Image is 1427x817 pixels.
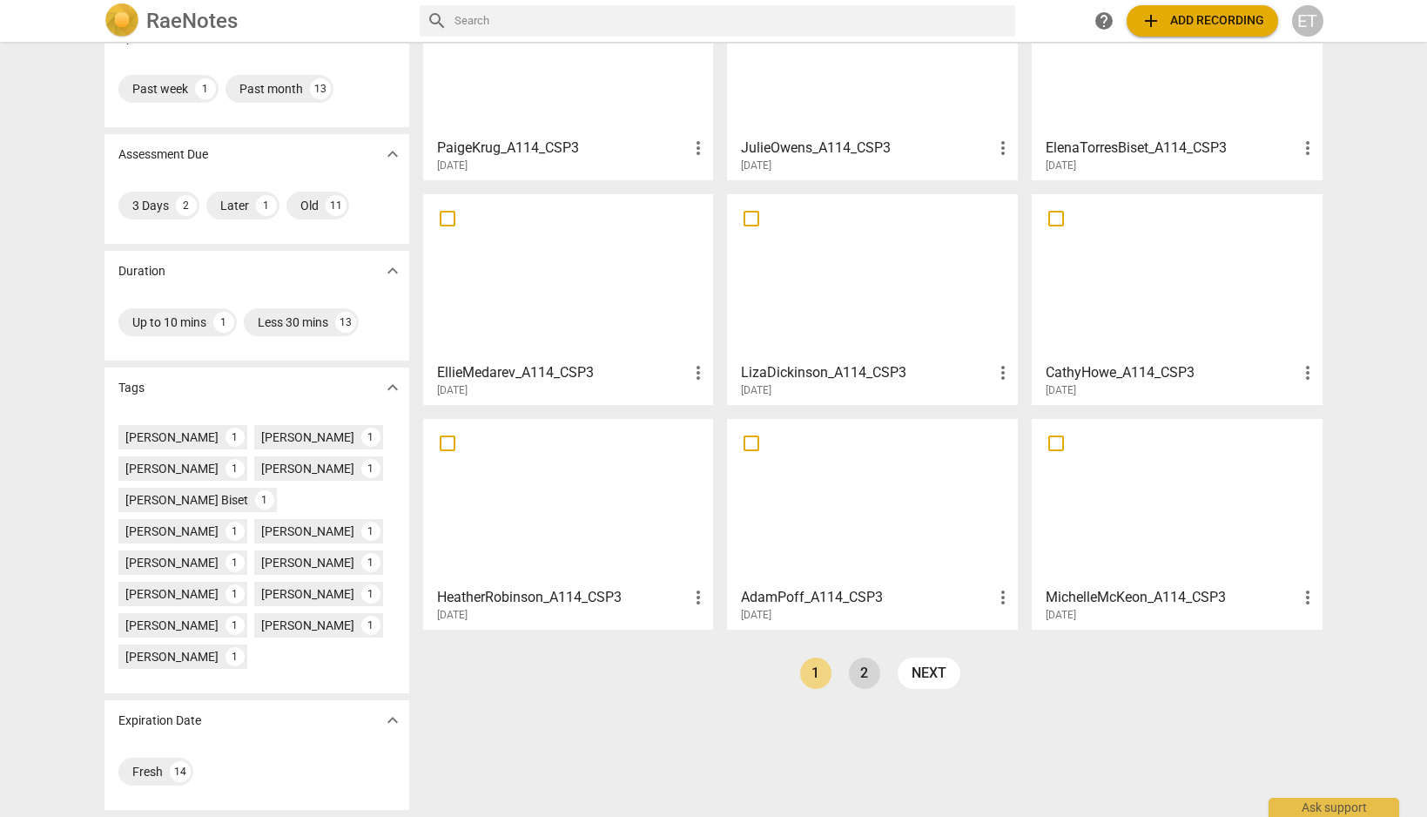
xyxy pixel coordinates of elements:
[898,658,960,689] a: next
[1046,587,1297,608] h3: MichelleMcKeon_A114_CSP3
[741,362,993,383] h3: LizaDickinson_A114_CSP3
[1046,138,1297,159] h3: ElenaTorresBiset_A114_CSP3
[1141,10,1161,31] span: add
[437,362,689,383] h3: EllieMedarev_A114_CSP3
[195,78,216,99] div: 1
[993,587,1013,608] span: more_vert
[361,553,380,572] div: 1
[1269,798,1399,817] div: Ask support
[1088,5,1120,37] a: Help
[132,197,169,214] div: 3 Days
[225,522,245,541] div: 1
[225,584,245,604] div: 1
[125,429,219,446] div: [PERSON_NAME]
[1297,138,1318,159] span: more_vert
[125,648,219,665] div: [PERSON_NAME]
[125,460,219,477] div: [PERSON_NAME]
[261,429,354,446] div: [PERSON_NAME]
[1038,200,1316,397] a: CathyHowe_A114_CSP3[DATE]
[310,78,331,99] div: 13
[741,587,993,608] h3: AdamPoff_A114_CSP3
[125,585,219,603] div: [PERSON_NAME]
[688,587,709,608] span: more_vert
[261,617,354,634] div: [PERSON_NAME]
[361,428,380,447] div: 1
[993,362,1013,383] span: more_vert
[1292,5,1323,37] button: ET
[437,138,689,159] h3: PaigeKrug_A114_CSP3
[1046,159,1076,173] span: [DATE]
[132,314,206,331] div: Up to 10 mins
[733,425,1012,622] a: AdamPoff_A114_CSP3[DATE]
[258,314,328,331] div: Less 30 mins
[427,10,448,31] span: search
[125,554,219,571] div: [PERSON_NAME]
[261,554,354,571] div: [PERSON_NAME]
[146,9,238,33] h2: RaeNotes
[1094,10,1114,31] span: help
[335,312,356,333] div: 13
[361,522,380,541] div: 1
[380,707,406,733] button: Show more
[741,159,771,173] span: [DATE]
[118,712,201,730] p: Expiration Date
[125,523,219,540] div: [PERSON_NAME]
[132,80,188,98] div: Past week
[1127,5,1278,37] button: Upload
[225,616,245,635] div: 1
[118,379,145,397] p: Tags
[1046,383,1076,398] span: [DATE]
[380,375,406,401] button: Show more
[225,459,245,478] div: 1
[361,459,380,478] div: 1
[429,425,708,622] a: HeatherRobinson_A114_CSP3[DATE]
[220,197,249,214] div: Later
[741,608,771,623] span: [DATE]
[993,138,1013,159] span: more_vert
[104,3,139,38] img: Logo
[261,585,354,603] div: [PERSON_NAME]
[380,141,406,167] button: Show more
[437,608,468,623] span: [DATE]
[382,710,403,731] span: expand_more
[382,144,403,165] span: expand_more
[849,658,880,689] a: Page 2
[118,145,208,164] p: Assessment Due
[429,200,708,397] a: EllieMedarev_A114_CSP3[DATE]
[361,584,380,604] div: 1
[118,262,165,280] p: Duration
[1046,362,1297,383] h3: CathyHowe_A114_CSP3
[800,658,831,689] a: Page 1 is your current page
[437,587,689,608] h3: HeatherRobinson_A114_CSP3
[741,383,771,398] span: [DATE]
[688,138,709,159] span: more_vert
[225,647,245,666] div: 1
[454,7,1008,35] input: Search
[437,159,468,173] span: [DATE]
[176,195,197,216] div: 2
[361,616,380,635] div: 1
[1141,10,1264,31] span: Add recording
[1038,425,1316,622] a: MichelleMcKeon_A114_CSP3[DATE]
[1297,362,1318,383] span: more_vert
[261,523,354,540] div: [PERSON_NAME]
[380,258,406,284] button: Show more
[741,138,993,159] h3: JulieOwens_A114_CSP3
[170,761,191,782] div: 14
[256,195,277,216] div: 1
[300,197,319,214] div: Old
[213,312,234,333] div: 1
[125,617,219,634] div: [PERSON_NAME]
[239,80,303,98] div: Past month
[225,553,245,572] div: 1
[326,195,347,216] div: 11
[125,491,248,509] div: [PERSON_NAME] Biset
[733,200,1012,397] a: LizaDickinson_A114_CSP3[DATE]
[382,260,403,281] span: expand_more
[437,383,468,398] span: [DATE]
[382,377,403,398] span: expand_more
[1046,608,1076,623] span: [DATE]
[225,428,245,447] div: 1
[688,362,709,383] span: more_vert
